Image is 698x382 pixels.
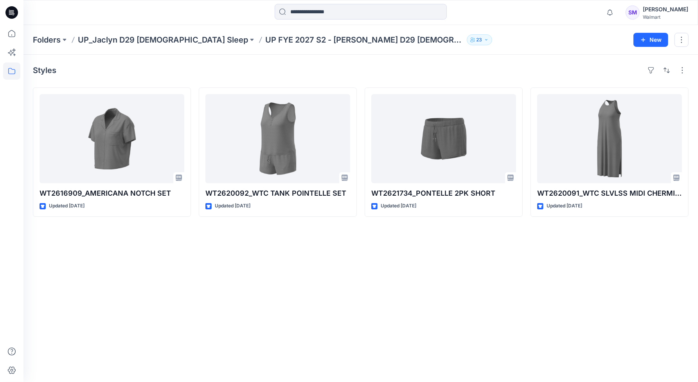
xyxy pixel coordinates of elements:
[33,66,56,75] h4: Styles
[643,5,688,14] div: [PERSON_NAME]
[626,5,640,20] div: SM
[40,94,184,183] a: WT2616909_AMERICANA NOTCH SET
[33,34,61,45] a: Folders
[381,202,416,210] p: Updated [DATE]
[371,94,516,183] a: WT2621734_PONTELLE 2PK SHORT
[78,34,248,45] a: UP_Jaclyn D29 [DEMOGRAPHIC_DATA] Sleep
[371,188,516,199] p: WT2621734_PONTELLE 2PK SHORT
[633,33,668,47] button: New
[205,188,350,199] p: WT2620092_WTC TANK POINTELLE SET
[205,94,350,183] a: WT2620092_WTC TANK POINTELLE SET
[547,202,582,210] p: Updated [DATE]
[215,202,250,210] p: Updated [DATE]
[467,34,492,45] button: 23
[49,202,85,210] p: Updated [DATE]
[643,14,688,20] div: Walmart
[537,94,682,183] a: WT2620091_WTC SLVLSS MIDI CHERMISE
[477,36,482,44] p: 23
[537,188,682,199] p: WT2620091_WTC SLVLSS MIDI CHERMISE
[40,188,184,199] p: WT2616909_AMERICANA NOTCH SET
[265,34,464,45] p: UP FYE 2027 S2 - [PERSON_NAME] D29 [DEMOGRAPHIC_DATA] Sleepwear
